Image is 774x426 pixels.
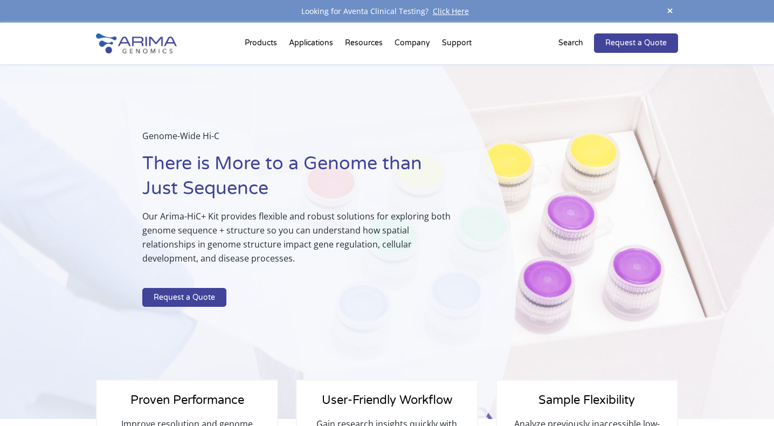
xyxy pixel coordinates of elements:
span: User-Friendly Workflow [322,393,452,407]
span: Proven Performance [130,393,244,407]
a: Request a Quote [594,33,678,53]
p: Search [558,36,583,50]
img: Arima-Genomics-logo [96,33,177,53]
p: Genome-Wide Hi-C [142,129,462,152]
a: Click Here [429,6,473,16]
h1: There is More to a Genome than Just Sequence [142,152,462,209]
p: Our Arima-HiC+ Kit provides flexible and robust solutions for exploring both genome sequence + st... [142,209,462,274]
a: Request a Quote [142,288,226,307]
div: Looking for Aventa Clinical Testing? [96,4,678,18]
span: Sample Flexibility [538,393,635,407]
